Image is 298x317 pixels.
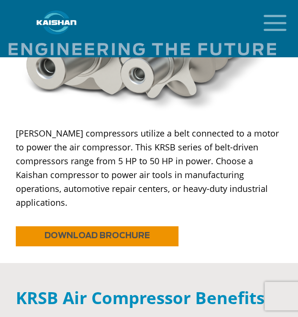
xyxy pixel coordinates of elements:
[16,127,282,210] p: [PERSON_NAME] compressors utilize a belt connected to a motor to power the air compressor. This K...
[260,12,276,28] a: mobile menu
[9,34,276,55] img: Engineering the future
[16,226,178,246] a: DOWNLOAD BROCHURE
[44,232,150,240] span: DOWNLOAD BROCHURE
[16,287,282,308] h5: KRSB Air Compressor Benefits
[21,11,92,34] img: kaishan logo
